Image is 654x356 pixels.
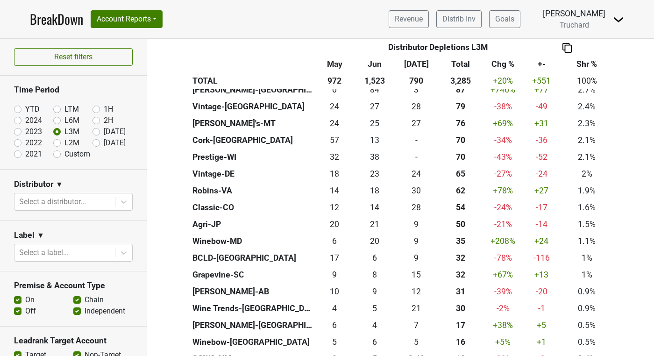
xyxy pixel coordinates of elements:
td: 21.44 [395,300,437,317]
td: 24.33 [315,98,354,115]
td: -27 % [484,165,522,182]
th: Classic-CO [191,199,315,216]
label: L3M [64,126,79,137]
th: 54.166 [437,199,484,216]
th: Jun: activate to sort column ascending [354,56,395,72]
td: 6.334 [354,334,395,350]
th: TOTAL [191,72,315,89]
td: 7.916 [354,266,395,283]
td: 19.832 [315,216,354,233]
th: [PERSON_NAME]'s-MT [191,115,315,132]
div: 4 [356,319,393,331]
td: 9.165 [395,216,437,233]
th: 69.500 [437,149,484,165]
div: 79 [439,100,482,113]
div: - [398,134,435,146]
td: 2.1% [561,132,613,149]
label: YTD [25,104,40,115]
td: 4.583 [315,334,354,350]
div: -14 [524,218,559,230]
th: Winebow-[GEOGRAPHIC_DATA] [191,334,315,350]
td: -78 % [484,249,522,266]
td: 4.33 [315,300,354,317]
div: +1 [524,336,559,348]
label: 1H [104,104,113,115]
td: 9 [315,266,354,283]
div: 16 [439,336,482,348]
h3: Label [14,230,35,240]
th: Total: activate to sort column ascending [437,56,484,72]
th: 87.330 [437,81,484,98]
th: Vintage-[GEOGRAPHIC_DATA] [191,98,315,115]
div: 12 [317,201,351,214]
div: - [398,151,435,163]
span: ▼ [56,179,63,190]
label: 2024 [25,115,42,126]
th: Robins-VA [191,182,315,199]
td: 23.51 [315,115,354,132]
td: -43 % [484,149,522,165]
th: 3,285 [437,72,484,89]
td: -21 % [484,216,522,233]
div: 24 [317,100,351,113]
th: BCLD-[GEOGRAPHIC_DATA] [191,249,315,266]
div: +27 [524,185,559,197]
div: 54 [439,201,482,214]
th: Agri-JP [191,216,315,233]
td: 2.4% [561,98,613,115]
td: 2.1% [561,149,613,165]
a: BreakDown [30,9,83,29]
label: Custom [64,149,90,160]
td: 5.167 [395,334,437,350]
div: 13 [356,134,393,146]
td: 6 [315,317,354,334]
div: 30 [398,185,435,197]
th: [PERSON_NAME]-AB [191,283,315,300]
div: 8 [356,269,393,281]
td: +78 % [484,182,522,199]
div: 6 [317,319,351,331]
div: 70 [439,134,482,146]
div: 32 [317,151,351,163]
label: [DATE] [104,126,126,137]
td: 2% [561,165,613,182]
td: 5.584 [315,233,354,249]
th: 16.084 [437,334,484,350]
td: 9 [395,249,437,266]
th: May: activate to sort column ascending [315,56,354,72]
label: 2023 [25,126,42,137]
img: Copy to clipboard [562,43,572,53]
td: 27.08 [354,98,395,115]
th: Winebow-MD [191,233,315,249]
th: 76.000 [437,115,484,132]
td: +67 % [484,266,522,283]
td: 7 [395,317,437,334]
td: 29.833 [395,182,437,199]
td: 13.833 [315,182,354,199]
div: 20 [356,235,393,247]
div: 31 [439,285,482,298]
div: 62 [439,185,482,197]
div: +77 [524,84,559,96]
button: Reset filters [14,48,133,66]
span: Truchard [560,21,589,29]
div: -36 [524,134,559,146]
td: 18.333 [354,182,395,199]
div: 0 [317,84,351,96]
td: 25.1 [354,115,395,132]
div: 76 [439,117,482,129]
td: 0 [315,81,354,98]
div: 50 [439,218,482,230]
div: 21 [356,218,393,230]
td: 2.7% [561,81,613,98]
td: 100% [561,72,613,89]
th: &nbsp;: activate to sort column ascending [191,56,315,72]
div: 20 [317,218,351,230]
td: 2.3% [561,115,613,132]
div: 9 [356,285,393,298]
div: 17 [439,319,482,331]
div: -24 [524,168,559,180]
div: 5 [356,302,393,314]
td: 0.9% [561,283,613,300]
td: 1.5% [561,216,613,233]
